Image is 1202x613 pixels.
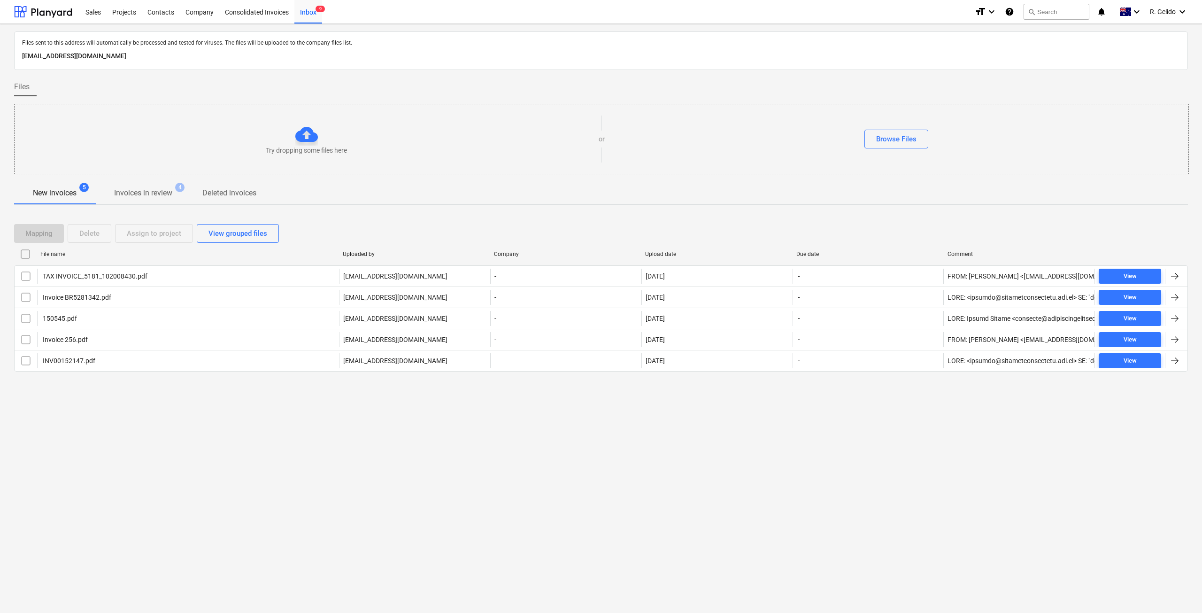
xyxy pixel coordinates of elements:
[343,251,486,257] div: Uploaded by
[343,356,447,365] p: [EMAIL_ADDRESS][DOMAIN_NAME]
[797,293,801,302] span: -
[797,272,801,281] span: -
[1124,271,1137,282] div: View
[490,311,641,326] div: -
[266,146,347,155] p: Try dropping some files here
[343,293,447,302] p: [EMAIL_ADDRESS][DOMAIN_NAME]
[645,251,789,257] div: Upload date
[1099,269,1161,284] button: View
[1005,6,1014,17] i: Knowledge base
[494,251,638,257] div: Company
[1124,313,1137,324] div: View
[646,315,665,322] div: [DATE]
[1177,6,1188,17] i: keyboard_arrow_down
[343,335,447,344] p: [EMAIL_ADDRESS][DOMAIN_NAME]
[316,6,325,12] span: 9
[599,134,605,144] p: or
[1124,356,1137,366] div: View
[986,6,997,17] i: keyboard_arrow_down
[197,224,279,243] button: View grouped files
[22,51,1180,62] p: [EMAIL_ADDRESS][DOMAIN_NAME]
[41,336,88,343] div: Invoice 256.pdf
[41,357,95,365] div: INV00152147.pdf
[343,272,447,281] p: [EMAIL_ADDRESS][DOMAIN_NAME]
[797,356,801,365] span: -
[876,133,917,145] div: Browse Files
[1131,6,1142,17] i: keyboard_arrow_down
[41,294,111,301] div: Invoice BR5281342.pdf
[202,187,256,199] p: Deleted invoices
[22,39,1180,47] p: Files sent to this address will automatically be processed and tested for viruses. The files will...
[175,183,185,192] span: 4
[490,332,641,347] div: -
[797,314,801,323] span: -
[1124,334,1137,345] div: View
[1097,6,1106,17] i: notifications
[114,187,172,199] p: Invoices in review
[948,251,1091,257] div: Comment
[14,81,30,93] span: Files
[1124,292,1137,303] div: View
[1155,568,1202,613] iframe: Chat Widget
[490,353,641,368] div: -
[1099,290,1161,305] button: View
[14,104,1189,174] div: Try dropping some files hereorBrowse Files
[1150,8,1176,16] span: R. Gelido
[646,357,665,365] div: [DATE]
[646,336,665,343] div: [DATE]
[1028,8,1035,16] span: search
[864,130,928,148] button: Browse Files
[646,272,665,280] div: [DATE]
[975,6,986,17] i: format_size
[1099,353,1161,368] button: View
[1099,332,1161,347] button: View
[797,335,801,344] span: -
[41,272,147,280] div: TAX INVOICE_5181_102008430.pdf
[41,315,77,322] div: 150545.pdf
[646,294,665,301] div: [DATE]
[79,183,89,192] span: 5
[1099,311,1161,326] button: View
[40,251,335,257] div: File name
[490,269,641,284] div: -
[343,314,447,323] p: [EMAIL_ADDRESS][DOMAIN_NAME]
[796,251,940,257] div: Due date
[208,227,267,240] div: View grouped files
[490,290,641,305] div: -
[1024,4,1089,20] button: Search
[33,187,77,199] p: New invoices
